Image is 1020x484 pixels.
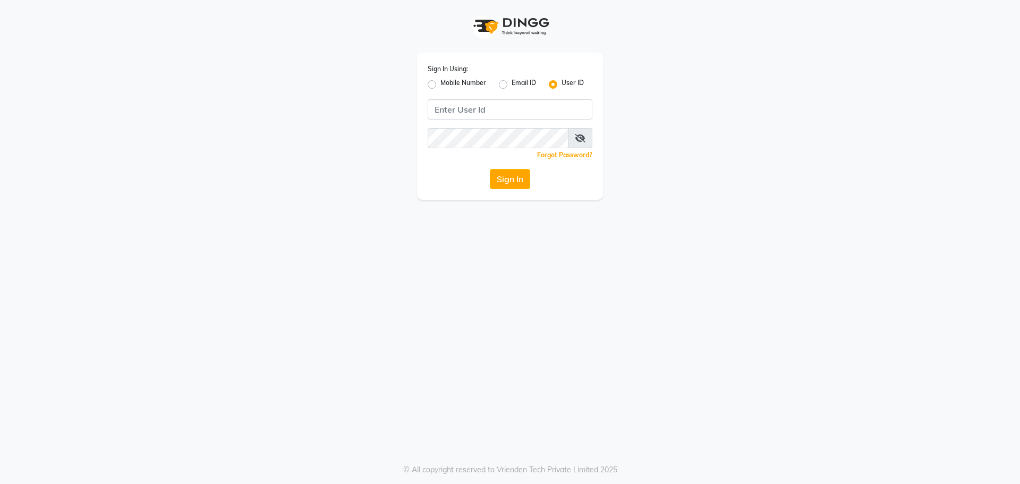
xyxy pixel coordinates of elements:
label: User ID [562,78,584,91]
input: Username [428,99,592,120]
img: logo1.svg [467,11,552,42]
label: Sign In Using: [428,64,468,74]
label: Email ID [512,78,536,91]
a: Forgot Password? [537,151,592,159]
label: Mobile Number [440,78,486,91]
button: Sign In [490,169,530,189]
input: Username [428,128,568,148]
